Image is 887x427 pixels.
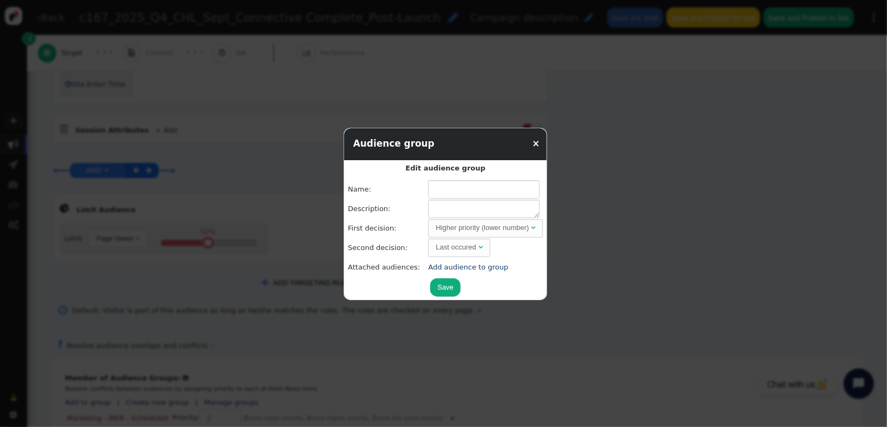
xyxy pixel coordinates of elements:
[436,242,476,253] div: Last occured
[428,263,508,271] a: Add audience to group
[348,180,427,199] td: Name:
[348,219,427,238] td: First decision:
[405,164,485,172] b: Edit audience group
[348,239,427,257] td: Second decision:
[430,278,461,297] button: Save
[532,138,540,149] a: ×
[344,128,444,160] div: Audience group
[478,244,483,251] span: 
[348,200,427,219] td: Description:
[531,224,535,231] span: 
[436,222,529,233] div: Higher priority (lower number)
[348,258,427,277] td: Attached audiences:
